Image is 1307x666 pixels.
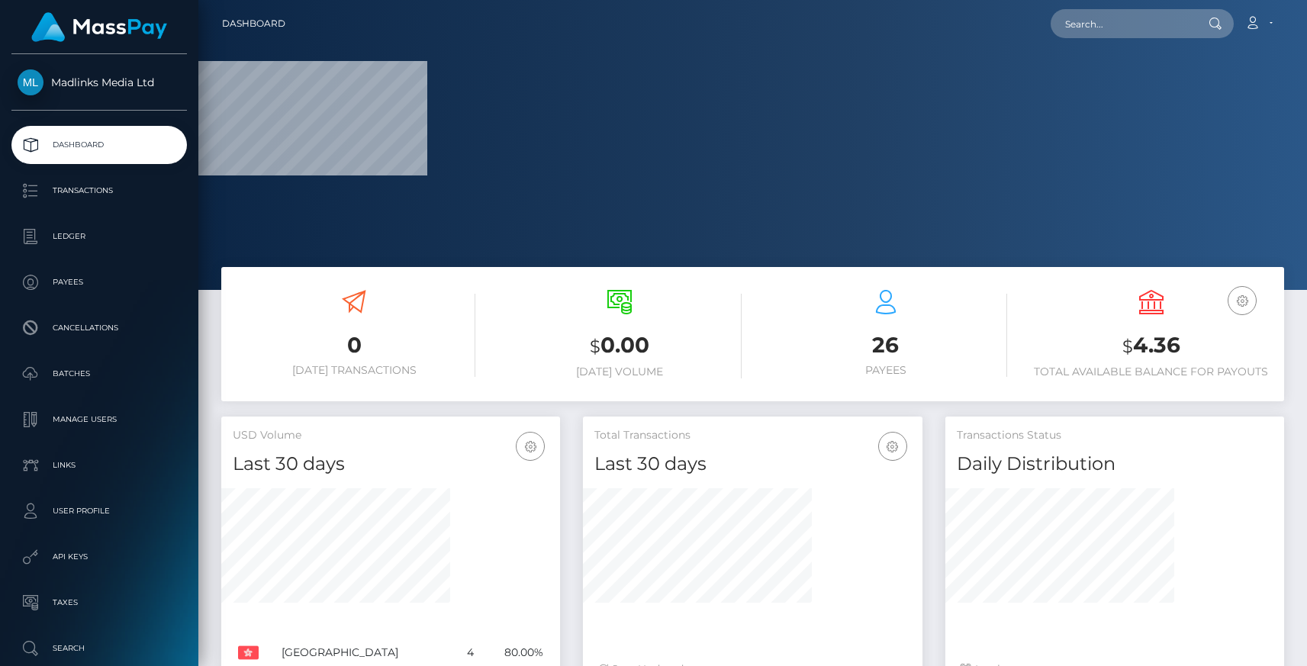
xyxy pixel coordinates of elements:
[11,355,187,393] a: Batches
[765,364,1007,377] h6: Payees
[18,454,181,477] p: Links
[11,401,187,439] a: Manage Users
[11,126,187,164] a: Dashboard
[11,217,187,256] a: Ledger
[233,428,549,443] h5: USD Volume
[1030,365,1273,378] h6: Total Available Balance for Payouts
[957,451,1273,478] h4: Daily Distribution
[18,69,43,95] img: Madlinks Media Ltd
[11,263,187,301] a: Payees
[498,330,741,362] h3: 0.00
[594,428,910,443] h5: Total Transactions
[18,362,181,385] p: Batches
[11,172,187,210] a: Transactions
[31,12,167,42] img: MassPay Logo
[11,446,187,484] a: Links
[18,225,181,248] p: Ledger
[18,500,181,523] p: User Profile
[222,8,285,40] a: Dashboard
[233,451,549,478] h4: Last 30 days
[765,330,1007,360] h3: 26
[18,545,181,568] p: API Keys
[18,637,181,660] p: Search
[238,642,259,663] img: HK.png
[594,451,910,478] h4: Last 30 days
[18,134,181,156] p: Dashboard
[11,492,187,530] a: User Profile
[18,591,181,614] p: Taxes
[11,76,187,89] span: Madlinks Media Ltd
[590,336,600,357] small: $
[1051,9,1194,38] input: Search...
[1030,330,1273,362] h3: 4.36
[11,538,187,576] a: API Keys
[18,271,181,294] p: Payees
[18,179,181,202] p: Transactions
[18,408,181,431] p: Manage Users
[233,364,475,377] h6: [DATE] Transactions
[1122,336,1133,357] small: $
[11,309,187,347] a: Cancellations
[498,365,741,378] h6: [DATE] Volume
[18,317,181,339] p: Cancellations
[233,330,475,360] h3: 0
[957,428,1273,443] h5: Transactions Status
[11,584,187,622] a: Taxes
